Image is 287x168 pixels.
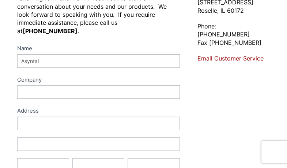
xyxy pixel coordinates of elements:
[23,27,78,35] strong: [PHONE_NUMBER]
[17,75,180,86] label: Company
[17,44,180,54] label: Name
[197,22,270,47] p: Phone: [PHONE_NUMBER] Fax [PHONE_NUMBER]
[197,55,264,62] a: Email Customer Service
[17,106,180,117] div: Address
